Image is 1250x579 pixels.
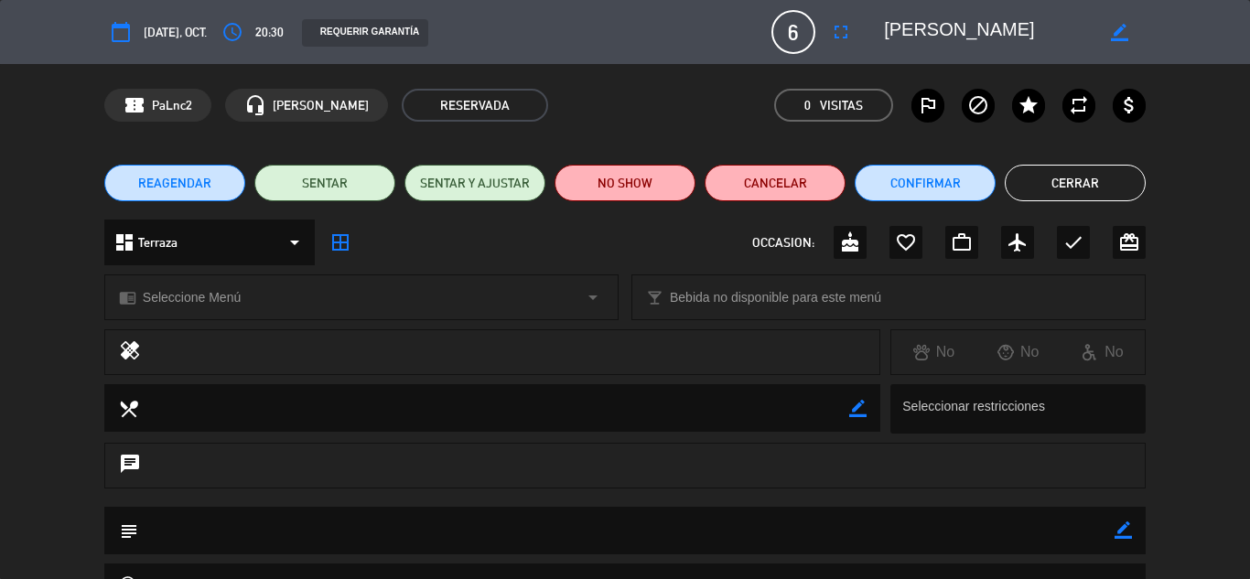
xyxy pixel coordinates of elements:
button: SENTAR [254,165,395,201]
i: border_color [1115,521,1132,539]
i: card_giftcard [1118,231,1140,253]
i: star [1018,94,1040,116]
i: local_dining [118,398,138,418]
i: favorite_border [895,231,917,253]
span: 6 [771,10,815,54]
span: 20:30 [255,22,284,43]
span: Bebida no disponible para este menú [670,287,881,308]
i: healing [119,339,141,365]
span: OCCASION: [752,232,814,253]
i: cake [839,231,861,253]
i: access_time [221,21,243,43]
i: repeat [1068,94,1090,116]
i: outlined_flag [917,94,939,116]
span: [DATE], oct. [144,22,207,43]
div: No [1061,340,1145,364]
i: border_color [1111,24,1128,41]
i: calendar_today [110,21,132,43]
div: No [891,340,975,364]
i: fullscreen [830,21,852,43]
span: Seleccione Menú [143,287,241,308]
i: work_outline [951,231,973,253]
i: border_all [329,231,351,253]
button: NO SHOW [555,165,695,201]
i: chrome_reader_mode [119,289,136,306]
i: airplanemode_active [1007,231,1029,253]
i: chat [119,453,141,478]
div: No [976,340,1061,364]
div: REQUERIR GARANTÍA [302,19,428,47]
em: Visitas [820,95,863,116]
i: headset_mic [244,94,266,116]
i: border_color [849,400,867,417]
button: SENTAR Y AJUSTAR [404,165,545,201]
button: calendar_today [104,16,137,48]
i: local_bar [646,289,663,306]
button: Confirmar [855,165,996,201]
button: Cerrar [1005,165,1146,201]
span: confirmation_number [124,94,145,116]
span: 0 [804,95,811,116]
span: REAGENDAR [138,174,211,193]
button: Cancelar [705,165,846,201]
span: RESERVADA [402,89,548,122]
i: subject [118,520,138,541]
i: check [1062,231,1084,253]
i: attach_money [1118,94,1140,116]
button: fullscreen [824,16,857,48]
i: arrow_drop_down [284,231,306,253]
span: PaLnc2 [152,95,192,116]
span: Terraza [138,232,178,253]
i: arrow_drop_down [582,286,604,308]
i: dashboard [113,231,135,253]
span: [PERSON_NAME] [273,95,369,116]
button: REAGENDAR [104,165,245,201]
button: access_time [216,16,249,48]
i: block [967,94,989,116]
